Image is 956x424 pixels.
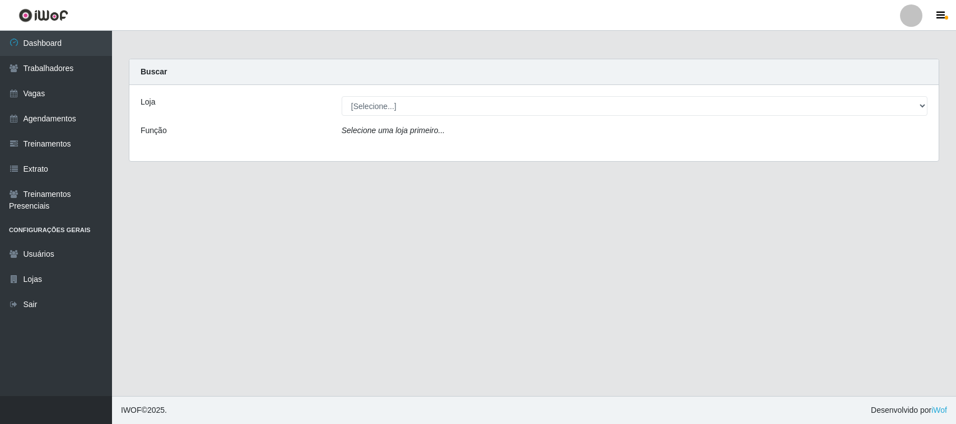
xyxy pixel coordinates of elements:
[121,404,167,416] span: © 2025 .
[141,125,167,136] label: Função
[141,67,167,76] strong: Buscar
[871,404,947,416] span: Desenvolvido por
[931,406,947,414] a: iWof
[121,406,142,414] span: IWOF
[141,96,155,108] label: Loja
[342,126,445,135] i: Selecione uma loja primeiro...
[18,8,68,22] img: CoreUI Logo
